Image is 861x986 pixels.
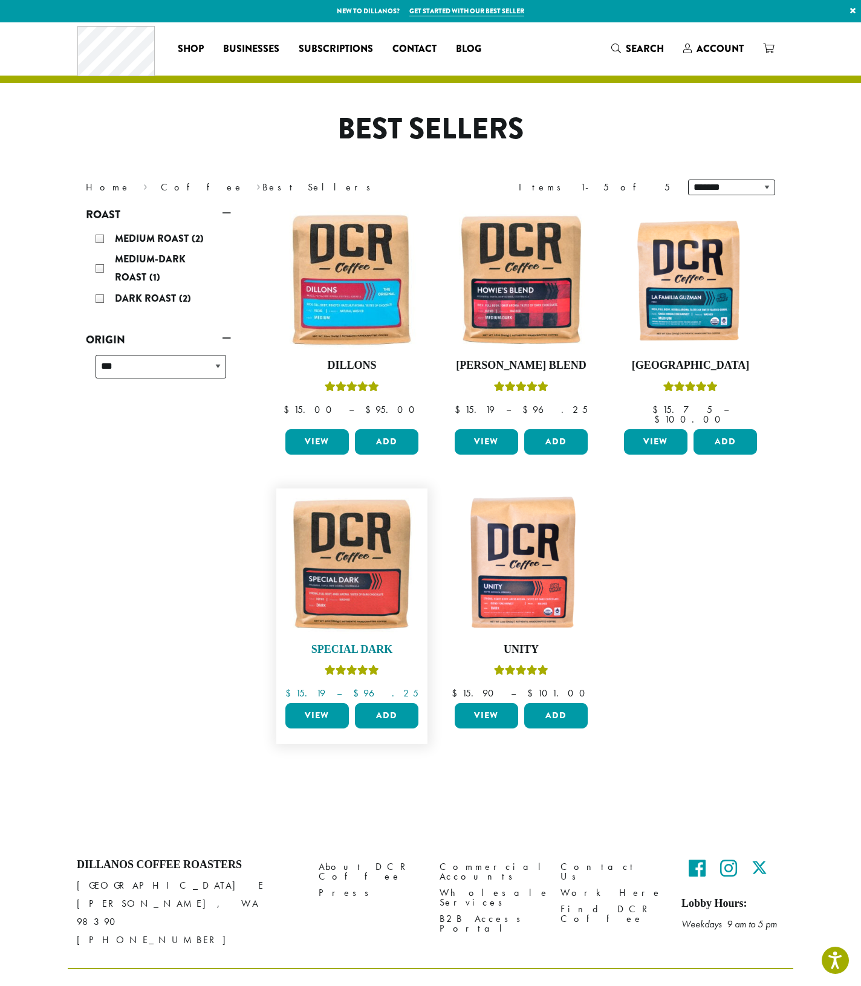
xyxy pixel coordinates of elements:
[192,232,204,245] span: (2)
[663,380,718,398] div: Rated 4.83 out of 5
[440,858,542,884] a: Commercial Accounts
[325,380,379,398] div: Rated 5.00 out of 5
[455,703,518,728] a: View
[724,403,729,416] span: –
[285,429,349,455] a: View
[621,210,760,349] img: DCR-La-Familia-Guzman-Coffee-Bag-300x300.png
[681,897,784,910] h5: Lobby Hours:
[282,210,421,424] a: DillonsRated 5.00 out of 5
[168,39,213,59] a: Shop
[77,877,301,949] p: [GEOGRAPHIC_DATA] E [PERSON_NAME], WA 98390 [PHONE_NUMBER]
[179,291,191,305] span: (2)
[355,703,418,728] button: Add
[337,687,342,699] span: –
[256,176,261,195] span: ›
[392,42,437,57] span: Contact
[527,687,591,699] bdi: 101.00
[319,885,421,901] a: Press
[511,687,516,699] span: –
[282,495,421,634] img: Special-Dark-12oz-300x300.jpg
[452,210,591,349] img: Howies-Blend-12oz-300x300.jpg
[560,858,663,884] a: Contact Us
[161,181,244,193] a: Coffee
[624,429,687,455] a: View
[455,403,465,416] span: $
[178,42,204,57] span: Shop
[455,429,518,455] a: View
[524,703,588,728] button: Add
[452,495,591,634] img: DCR-Unity-Coffee-Bag-300x300.png
[365,403,375,416] span: $
[456,42,481,57] span: Blog
[353,687,418,699] bdi: 96.25
[355,429,418,455] button: Add
[494,663,548,681] div: Rated 5.00 out of 5
[77,112,784,147] h1: Best Sellers
[621,210,760,424] a: [GEOGRAPHIC_DATA]Rated 4.83 out of 5
[452,210,591,424] a: [PERSON_NAME] BlendRated 4.67 out of 5
[602,39,674,59] a: Search
[353,687,363,699] span: $
[654,413,726,426] bdi: 100.00
[86,350,231,393] div: Origin
[452,643,591,657] h4: Unity
[527,687,538,699] span: $
[282,495,421,699] a: Special DarkRated 5.00 out of 5
[452,359,591,372] h4: [PERSON_NAME] Blend
[440,885,542,911] a: Wholesale Services
[86,225,231,314] div: Roast
[282,643,421,657] h4: Special Dark
[452,495,591,699] a: UnityRated 5.00 out of 5
[560,901,663,927] a: Find DCR Coffee
[522,403,533,416] span: $
[282,210,421,349] img: Dillons-12oz-300x300.jpg
[86,181,131,193] a: Home
[86,204,231,225] a: Roast
[697,42,744,56] span: Account
[440,911,542,937] a: B2B Access Portal
[522,403,588,416] bdi: 96.25
[86,180,412,195] nav: Breadcrumb
[77,858,301,872] h4: Dillanos Coffee Roasters
[506,403,511,416] span: –
[681,918,777,930] em: Weekdays 9 am to 5 pm
[349,403,354,416] span: –
[285,687,296,699] span: $
[455,403,495,416] bdi: 15.19
[621,359,760,372] h4: [GEOGRAPHIC_DATA]
[452,687,462,699] span: $
[86,329,231,350] a: Origin
[626,42,664,56] span: Search
[149,270,160,284] span: (1)
[409,6,524,16] a: Get started with our best seller
[285,687,325,699] bdi: 15.19
[299,42,373,57] span: Subscriptions
[284,403,337,416] bdi: 15.00
[654,413,664,426] span: $
[652,403,712,416] bdi: 15.75
[285,703,349,728] a: View
[223,42,279,57] span: Businesses
[365,403,420,416] bdi: 95.00
[115,252,186,284] span: Medium-Dark Roast
[319,858,421,884] a: About DCR Coffee
[652,403,663,416] span: $
[325,663,379,681] div: Rated 5.00 out of 5
[494,380,548,398] div: Rated 4.67 out of 5
[524,429,588,455] button: Add
[560,885,663,901] a: Work Here
[284,403,294,416] span: $
[143,176,148,195] span: ›
[519,180,670,195] div: Items 1-5 of 5
[282,359,421,372] h4: Dillons
[452,687,499,699] bdi: 15.90
[115,291,179,305] span: Dark Roast
[694,429,757,455] button: Add
[115,232,192,245] span: Medium Roast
